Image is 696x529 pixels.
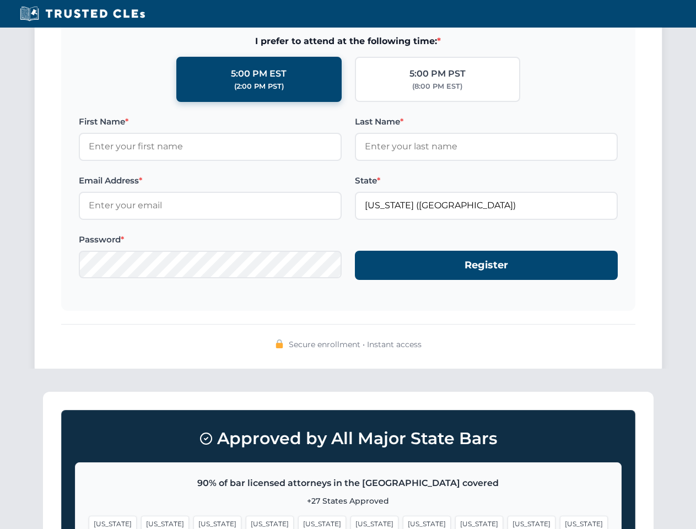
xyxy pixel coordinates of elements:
[231,67,287,81] div: 5:00 PM EST
[79,133,342,160] input: Enter your first name
[355,251,618,280] button: Register
[89,476,608,490] p: 90% of bar licensed attorneys in the [GEOGRAPHIC_DATA] covered
[75,424,622,454] h3: Approved by All Major State Bars
[355,115,618,128] label: Last Name
[79,192,342,219] input: Enter your email
[289,338,422,350] span: Secure enrollment • Instant access
[412,81,462,92] div: (8:00 PM EST)
[89,495,608,507] p: +27 States Approved
[234,81,284,92] div: (2:00 PM PST)
[355,174,618,187] label: State
[79,233,342,246] label: Password
[79,174,342,187] label: Email Address
[275,339,284,348] img: 🔒
[355,192,618,219] input: Florida (FL)
[79,34,618,48] span: I prefer to attend at the following time:
[409,67,466,81] div: 5:00 PM PST
[79,115,342,128] label: First Name
[17,6,148,22] img: Trusted CLEs
[355,133,618,160] input: Enter your last name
